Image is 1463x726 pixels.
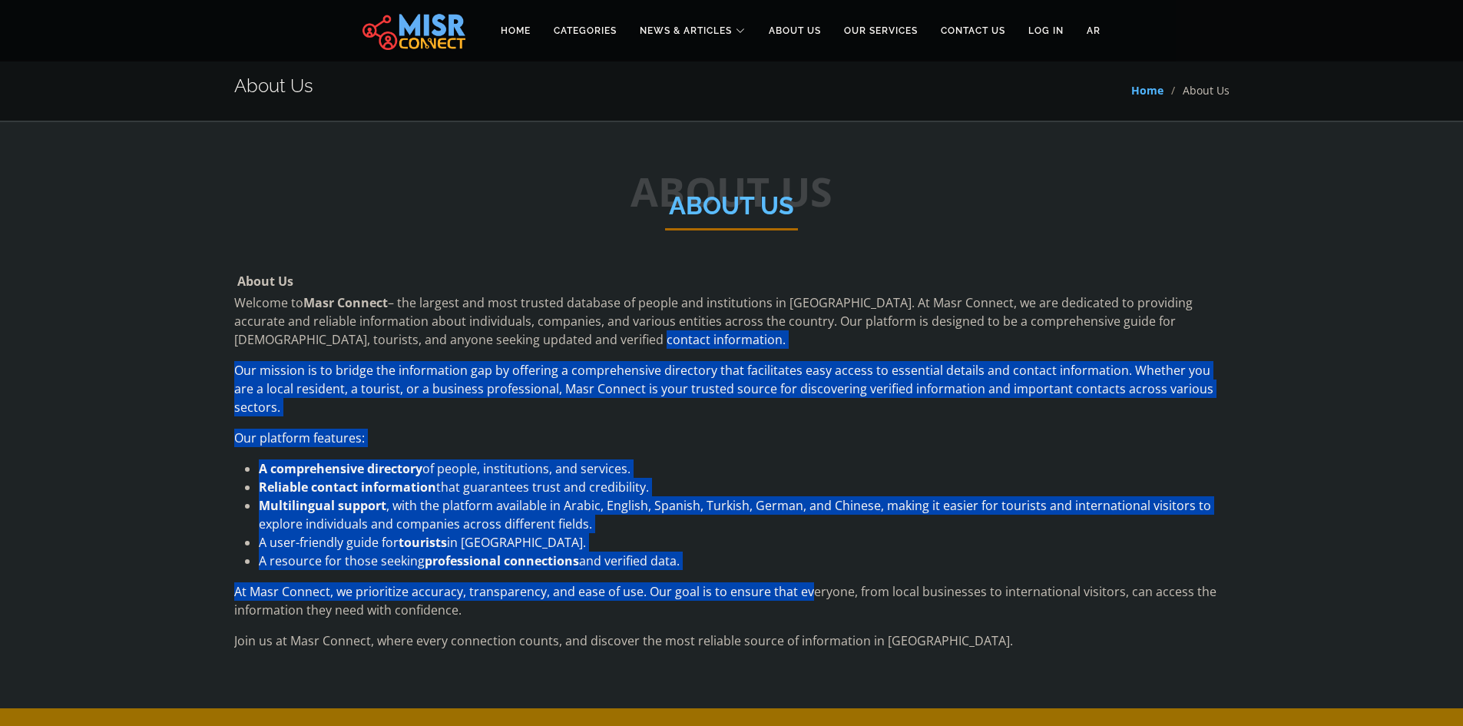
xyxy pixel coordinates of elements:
[259,460,422,477] strong: A comprehensive directory
[929,16,1017,45] a: Contact Us
[665,191,798,230] h2: About Us
[303,294,388,311] strong: Masr Connect
[234,582,1230,619] p: At Masr Connect, we prioritize accuracy, transparency, and ease of use. Our goal is to ensure tha...
[1131,83,1163,98] a: Home
[628,16,757,45] a: News & Articles
[234,75,313,98] h2: About Us
[757,16,832,45] a: About Us
[1075,16,1112,45] a: AR
[1163,82,1230,98] li: About Us
[259,479,436,496] strong: Reliable contact information
[237,273,293,290] strong: About Us
[259,496,1230,533] li: , with the platform available in Arabic, English, Spanish, Turkish, German, and Chinese, making i...
[234,632,1230,650] p: Join us at Masr Connect, where every connection counts, and discover the most reliable source of ...
[259,459,1230,478] li: of people, institutions, and services.
[399,534,447,551] strong: tourists
[234,429,1230,447] p: Our platform features:
[259,497,386,514] strong: Multilingual support
[259,478,1230,496] li: that guarantees trust and credibility.
[489,16,542,45] a: Home
[640,24,732,38] span: News & Articles
[832,16,929,45] a: Our Services
[542,16,628,45] a: Categories
[259,552,1230,570] li: A resource for those seeking and verified data.
[1017,16,1075,45] a: Log in
[234,361,1230,416] p: Our mission is to bridge the information gap by offering a comprehensive directory that facilitat...
[362,12,465,50] img: main.misr_connect
[425,552,579,569] strong: professional connections
[259,533,1230,552] li: A user-friendly guide for in [GEOGRAPHIC_DATA].
[234,293,1230,349] p: Welcome to – the largest and most trusted database of people and institutions in [GEOGRAPHIC_DATA...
